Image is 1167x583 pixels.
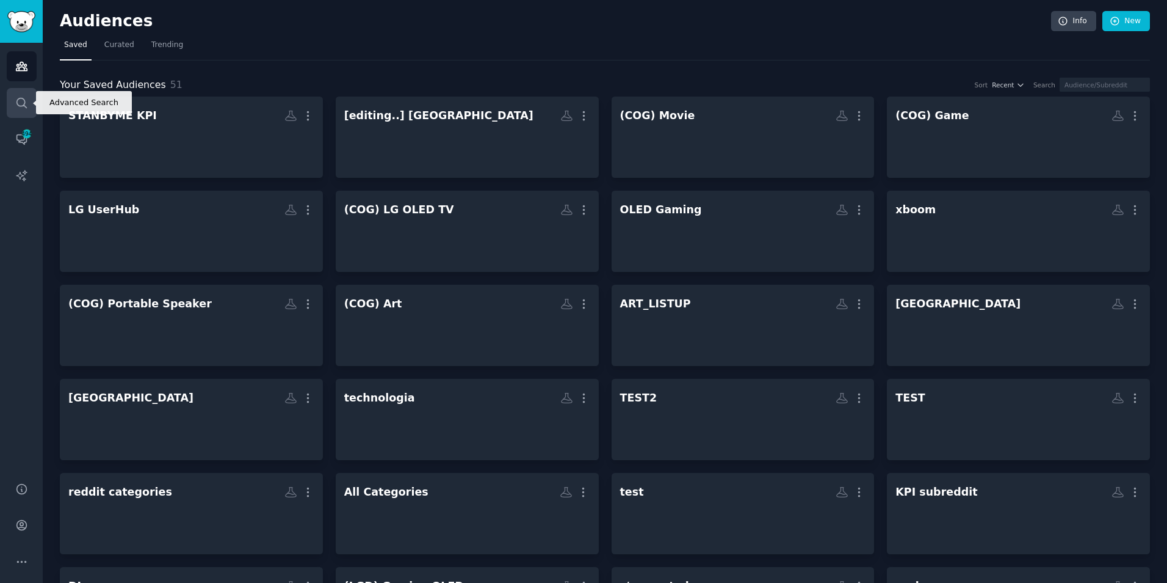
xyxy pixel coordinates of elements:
[60,12,1051,31] h2: Audiences
[68,296,212,312] div: (COG) Portable Speaker
[336,379,599,460] a: technologia
[60,35,92,61] a: Saved
[336,285,599,366] a: (COG) Art
[895,202,936,218] div: xboom
[68,202,139,218] div: LG UserHub
[620,391,657,406] div: TEST2
[887,379,1150,460] a: TEST
[895,108,969,123] div: (COG) Game
[612,473,875,554] a: test
[620,485,644,500] div: test
[612,191,875,272] a: OLED Gaming
[887,191,1150,272] a: xboom
[992,81,1025,89] button: Recent
[344,296,402,312] div: (COG) Art
[895,296,1021,312] div: [GEOGRAPHIC_DATA]
[336,473,599,554] a: All Categories
[151,40,183,51] span: Trending
[344,391,415,406] div: technologia
[104,40,134,51] span: Curated
[100,35,139,61] a: Curated
[21,130,32,138] span: 494
[1102,11,1150,32] a: New
[336,191,599,272] a: (COG) LG OLED TV
[344,485,428,500] div: All Categories
[620,108,695,123] div: (COG) Movie
[344,108,533,123] div: [editing..] [GEOGRAPHIC_DATA]
[887,97,1150,178] a: (COG) Game
[64,40,87,51] span: Saved
[620,296,691,312] div: ART_LISTUP
[975,81,988,89] div: Sort
[60,379,323,460] a: [GEOGRAPHIC_DATA]
[887,285,1150,366] a: [GEOGRAPHIC_DATA]
[612,285,875,366] a: ART_LISTUP
[895,391,925,406] div: TEST
[895,485,977,500] div: KPI subreddit
[60,285,323,366] a: (COG) Portable Speaker
[60,78,166,93] span: Your Saved Audiences
[612,97,875,178] a: (COG) Movie
[1033,81,1055,89] div: Search
[612,379,875,460] a: TEST2
[1051,11,1096,32] a: Info
[68,108,157,123] div: STANBYME KPI
[60,473,323,554] a: reddit categories
[7,11,35,32] img: GummySearch logo
[68,391,193,406] div: [GEOGRAPHIC_DATA]
[1060,78,1150,92] input: Audience/Subreddit
[68,485,172,500] div: reddit categories
[60,191,323,272] a: LG UserHub
[336,97,599,178] a: [editing..] [GEOGRAPHIC_DATA]
[992,81,1014,89] span: Recent
[60,97,323,178] a: STANBYME KPI
[147,35,187,61] a: Trending
[344,202,454,218] div: (COG) LG OLED TV
[620,202,702,218] div: OLED Gaming
[7,124,37,154] a: 494
[170,79,182,90] span: 51
[887,473,1150,554] a: KPI subreddit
